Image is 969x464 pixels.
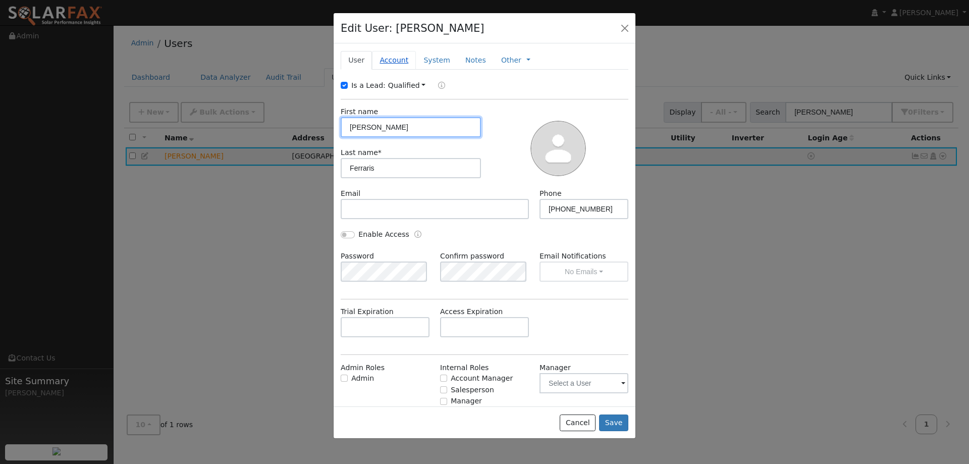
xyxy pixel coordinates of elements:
[599,415,628,432] button: Save
[341,147,382,158] label: Last name
[341,107,378,117] label: First name
[458,51,494,70] a: Notes
[451,396,482,406] label: Manager
[351,373,374,384] label: Admin
[540,251,628,262] label: Email Notifications
[341,20,484,36] h4: Edit User: [PERSON_NAME]
[440,306,503,317] label: Access Expiration
[560,415,596,432] button: Cancel
[440,251,504,262] label: Confirm password
[341,82,348,89] input: Is a Lead:
[416,51,458,70] a: System
[341,188,360,199] label: Email
[451,385,494,395] label: Salesperson
[540,188,562,199] label: Phone
[451,373,513,384] label: Account Manager
[430,80,445,92] a: Lead
[440,386,447,393] input: Salesperson
[378,148,382,157] span: Required
[440,375,447,382] input: Account Manager
[351,80,386,91] label: Is a Lead:
[341,51,372,70] a: User
[440,363,489,373] label: Internal Roles
[540,373,628,393] input: Select a User
[440,398,447,405] input: Manager
[372,51,416,70] a: Account
[341,375,348,382] input: Admin
[358,229,409,240] label: Enable Access
[388,81,426,89] a: Qualified
[341,363,385,373] label: Admin Roles
[414,229,421,241] a: Enable Access
[501,55,521,66] a: Other
[341,251,374,262] label: Password
[341,306,394,317] label: Trial Expiration
[540,363,571,373] label: Manager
